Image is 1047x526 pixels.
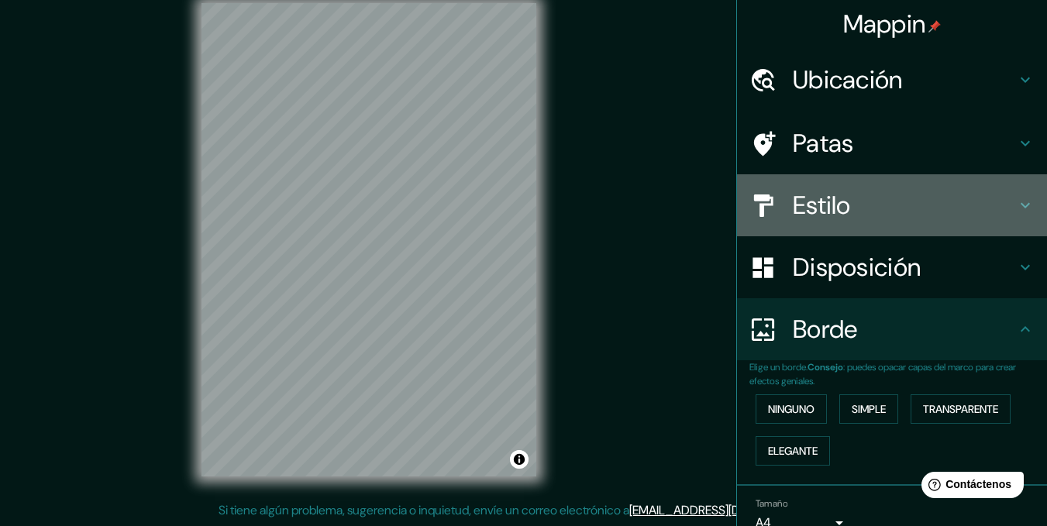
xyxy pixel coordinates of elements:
div: Borde [737,298,1047,360]
canvas: Mapa [201,3,536,476]
font: Simple [852,402,886,416]
div: Disposición [737,236,1047,298]
font: Elegante [768,444,818,458]
font: Si tiene algún problema, sugerencia o inquietud, envíe un correo electrónico a [219,502,629,518]
font: Estilo [793,189,851,222]
font: Elige un borde. [749,361,808,373]
font: Tamaño [756,497,787,510]
font: Consejo [808,361,843,373]
button: Transparente [911,394,1011,424]
div: Estilo [737,174,1047,236]
font: Patas [793,127,854,160]
font: Borde [793,313,858,346]
iframe: Lanzador de widgets de ayuda [909,466,1030,509]
button: Simple [839,394,898,424]
div: Ubicación [737,49,1047,111]
font: : puedes opacar capas del marco para crear efectos geniales. [749,361,1016,387]
font: Disposición [793,251,921,284]
button: Activar o desactivar atribución [510,450,529,469]
div: Patas [737,112,1047,174]
font: Ninguno [768,402,815,416]
font: Transparente [923,402,998,416]
button: Elegante [756,436,830,466]
img: pin-icon.png [928,20,941,33]
a: [EMAIL_ADDRESS][DOMAIN_NAME] [629,502,821,518]
button: Ninguno [756,394,827,424]
font: Mappin [843,8,926,40]
font: Ubicación [793,64,903,96]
